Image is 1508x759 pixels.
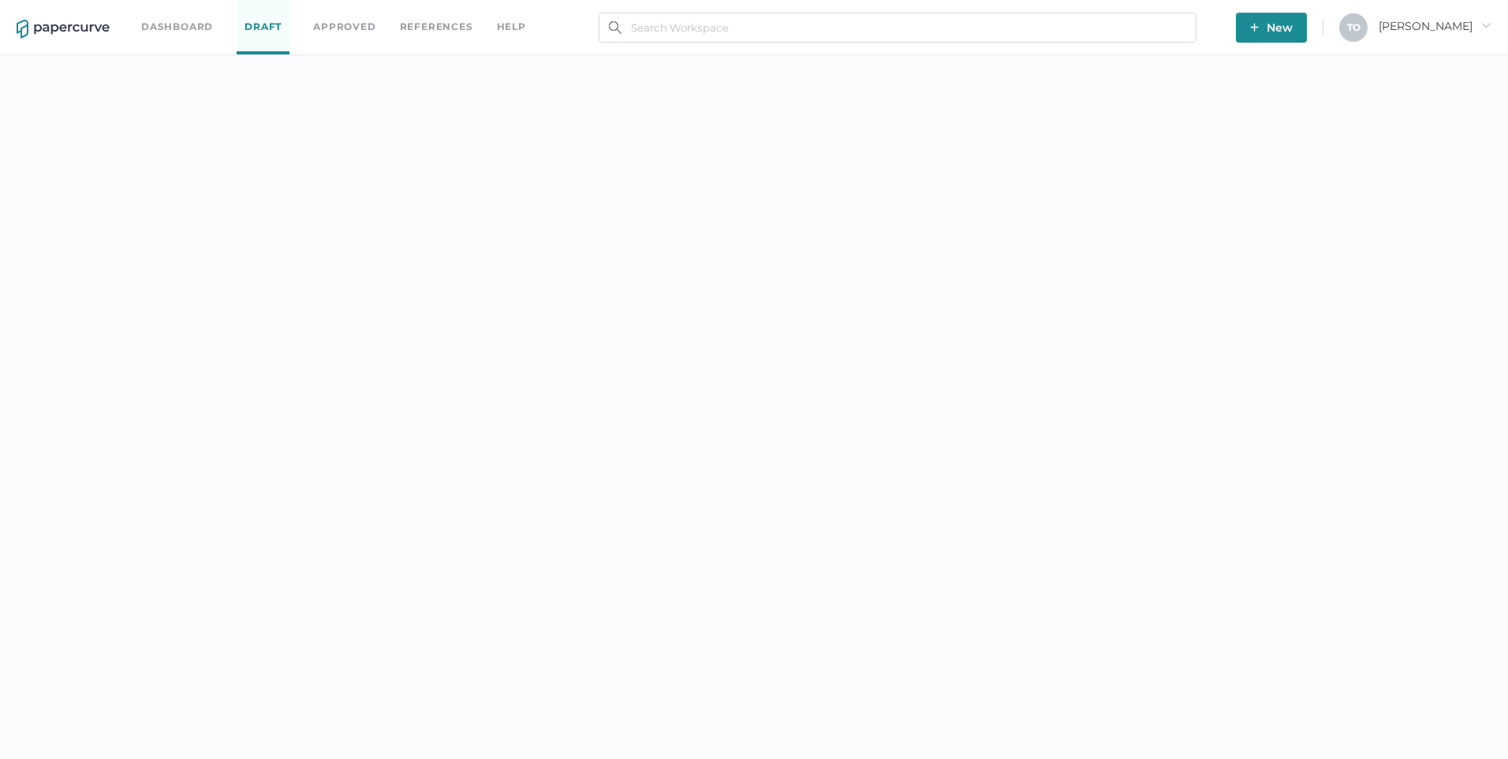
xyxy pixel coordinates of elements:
span: [PERSON_NAME] [1379,19,1491,33]
span: New [1250,13,1293,43]
img: papercurve-logo-colour.7244d18c.svg [17,20,110,39]
span: T O [1347,21,1361,33]
a: Approved [313,18,375,36]
img: plus-white.e19ec114.svg [1250,23,1259,32]
button: New [1236,13,1307,43]
div: help [497,18,526,36]
a: Dashboard [141,18,213,36]
img: search.bf03fe8b.svg [609,21,621,34]
i: arrow_right [1480,20,1491,31]
input: Search Workspace [599,13,1196,43]
a: References [400,18,473,36]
